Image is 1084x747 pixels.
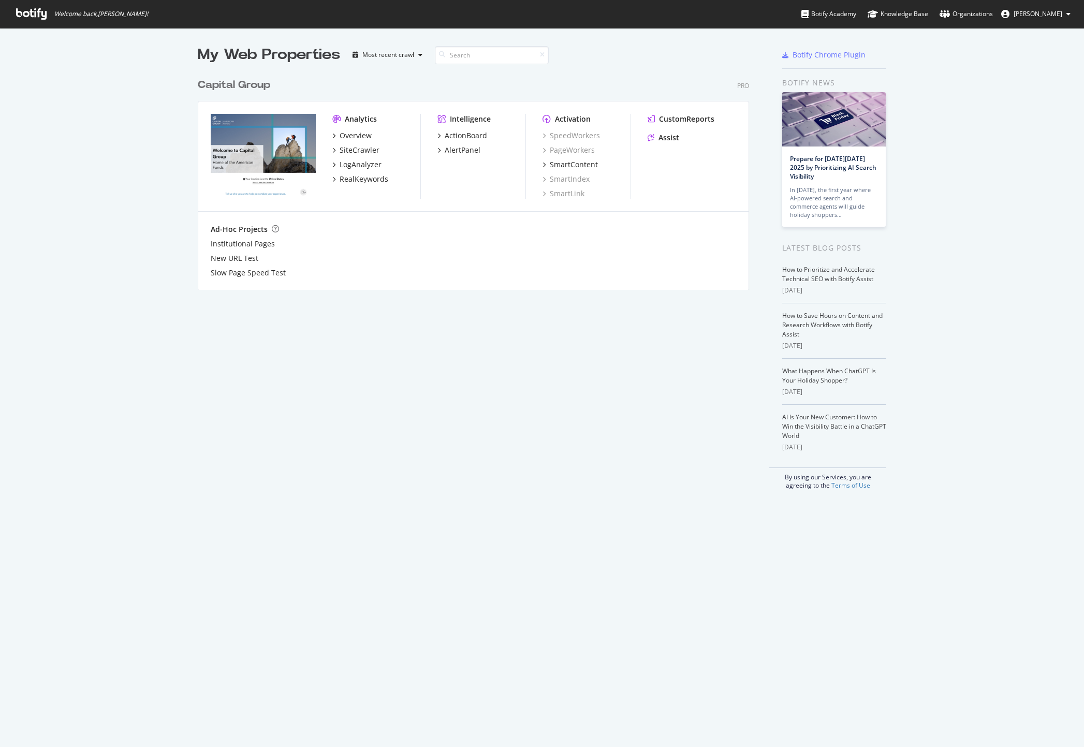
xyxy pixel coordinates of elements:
[782,265,875,283] a: How to Prioritize and Accelerate Technical SEO with Botify Assist
[782,413,886,440] a: AI Is Your New Customer: How to Win the Visibility Battle in a ChatGPT World
[940,9,993,19] div: Organizations
[658,133,679,143] div: Assist
[550,159,598,170] div: SmartContent
[332,130,372,141] a: Overview
[993,6,1079,22] button: [PERSON_NAME]
[782,77,886,89] div: Botify news
[340,159,382,170] div: LogAnalyzer
[362,52,414,58] div: Most recent crawl
[445,145,480,155] div: AlertPanel
[54,10,148,18] span: Welcome back, [PERSON_NAME] !
[332,159,382,170] a: LogAnalyzer
[340,174,388,184] div: RealKeywords
[198,78,274,93] a: Capital Group
[450,114,491,124] div: Intelligence
[543,130,600,141] a: SpeedWorkers
[782,443,886,452] div: [DATE]
[793,50,866,60] div: Botify Chrome Plugin
[437,130,487,141] a: ActionBoard
[198,45,340,65] div: My Web Properties
[348,47,427,63] button: Most recent crawl
[648,114,714,124] a: CustomReports
[345,114,377,124] div: Analytics
[332,174,388,184] a: RealKeywords
[543,188,584,199] a: SmartLink
[790,154,876,181] a: Prepare for [DATE][DATE] 2025 by Prioritizing AI Search Visibility
[211,253,258,263] a: New URL Test
[332,145,379,155] a: SiteCrawler
[543,145,595,155] a: PageWorkers
[737,81,749,90] div: Pro
[543,159,598,170] a: SmartContent
[445,130,487,141] div: ActionBoard
[790,186,878,219] div: In [DATE], the first year where AI-powered search and commerce agents will guide holiday shoppers…
[782,341,886,350] div: [DATE]
[782,242,886,254] div: Latest Blog Posts
[868,9,928,19] div: Knowledge Base
[801,9,856,19] div: Botify Academy
[211,268,286,278] a: Slow Page Speed Test
[340,130,372,141] div: Overview
[198,78,270,93] div: Capital Group
[782,387,886,397] div: [DATE]
[198,65,757,290] div: grid
[659,114,714,124] div: CustomReports
[769,467,886,490] div: By using our Services, you are agreeing to the
[648,133,679,143] a: Assist
[435,46,549,64] input: Search
[211,239,275,249] a: Institutional Pages
[211,114,316,198] img: capitalgroup.com
[782,286,886,295] div: [DATE]
[437,145,480,155] a: AlertPanel
[782,367,876,385] a: What Happens When ChatGPT Is Your Holiday Shopper?
[782,92,886,147] img: Prepare for Black Friday 2025 by Prioritizing AI Search Visibility
[831,481,870,490] a: Terms of Use
[782,311,883,339] a: How to Save Hours on Content and Research Workflows with Botify Assist
[782,50,866,60] a: Botify Chrome Plugin
[555,114,591,124] div: Activation
[543,174,590,184] a: SmartIndex
[211,224,268,235] div: Ad-Hoc Projects
[340,145,379,155] div: SiteCrawler
[1014,9,1062,18] span: Cynthia Casarez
